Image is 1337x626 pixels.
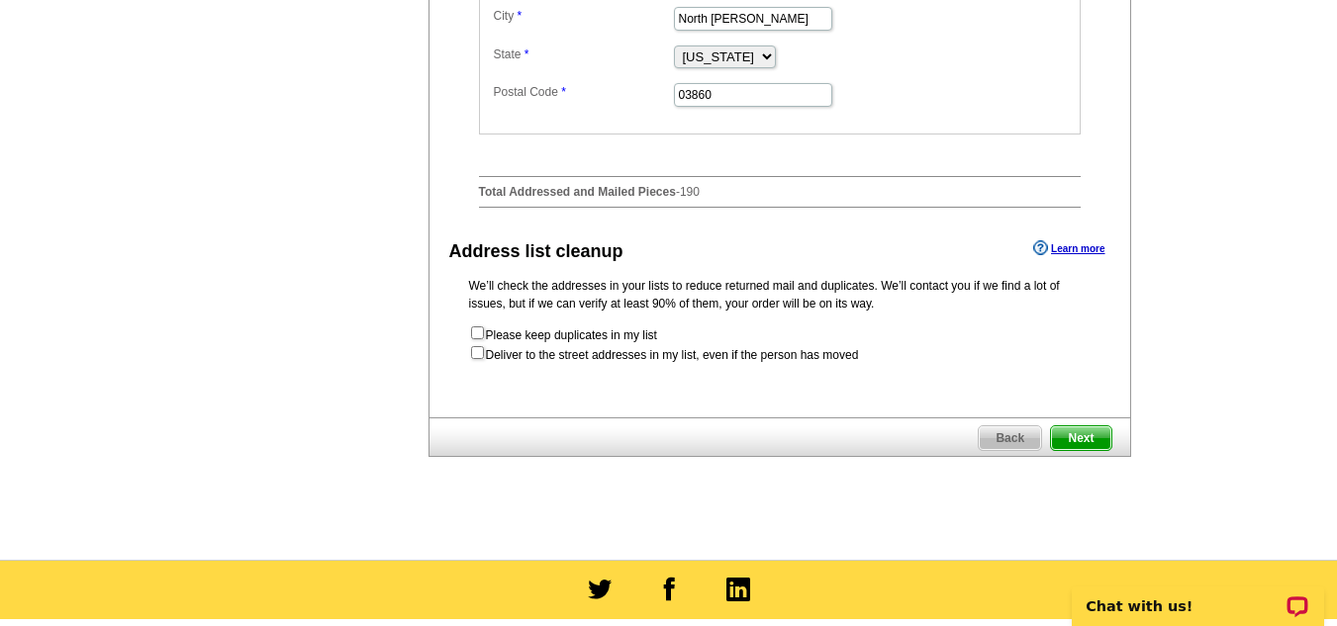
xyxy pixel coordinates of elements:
[1033,240,1104,256] a: Learn more
[469,324,1091,364] form: Please keep duplicates in my list Deliver to the street addresses in my list, even if the person ...
[479,185,676,199] strong: Total Addressed and Mailed Pieces
[494,45,672,63] label: State
[1051,426,1110,450] span: Next
[1059,564,1337,626] iframe: LiveChat chat widget
[979,426,1041,450] span: Back
[494,83,672,101] label: Postal Code
[978,425,1042,451] a: Back
[469,277,1091,313] p: We’ll check the addresses in your lists to reduce returned mail and duplicates. We’ll contact you...
[449,238,623,265] div: Address list cleanup
[680,185,700,199] span: 190
[494,7,672,25] label: City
